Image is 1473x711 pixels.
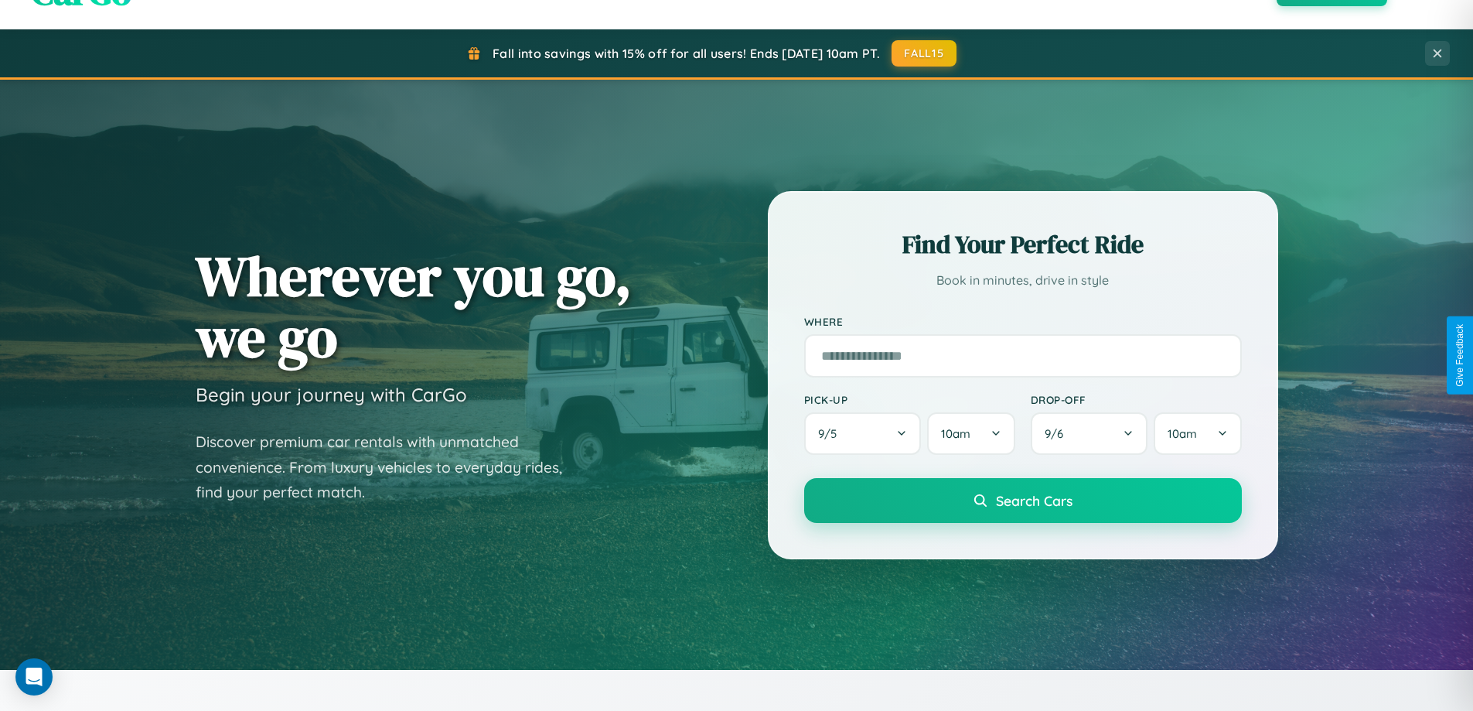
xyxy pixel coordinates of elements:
button: FALL15 [892,40,956,67]
label: Pick-up [804,393,1015,406]
span: 9 / 6 [1045,426,1071,441]
button: Search Cars [804,478,1242,523]
p: Discover premium car rentals with unmatched convenience. From luxury vehicles to everyday rides, ... [196,429,582,505]
button: 10am [927,412,1014,455]
button: 9/5 [804,412,922,455]
p: Book in minutes, drive in style [804,269,1242,292]
h1: Wherever you go, we go [196,245,632,367]
span: Fall into savings with 15% off for all users! Ends [DATE] 10am PT. [493,46,880,61]
h3: Begin your journey with CarGo [196,383,467,406]
div: Give Feedback [1454,324,1465,387]
label: Drop-off [1031,393,1242,406]
span: 10am [941,426,970,441]
div: Open Intercom Messenger [15,658,53,696]
h2: Find Your Perfect Ride [804,227,1242,261]
label: Where [804,315,1242,328]
span: Search Cars [996,492,1072,509]
button: 9/6 [1031,412,1148,455]
span: 9 / 5 [818,426,844,441]
span: 10am [1168,426,1197,441]
button: 10am [1154,412,1241,455]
